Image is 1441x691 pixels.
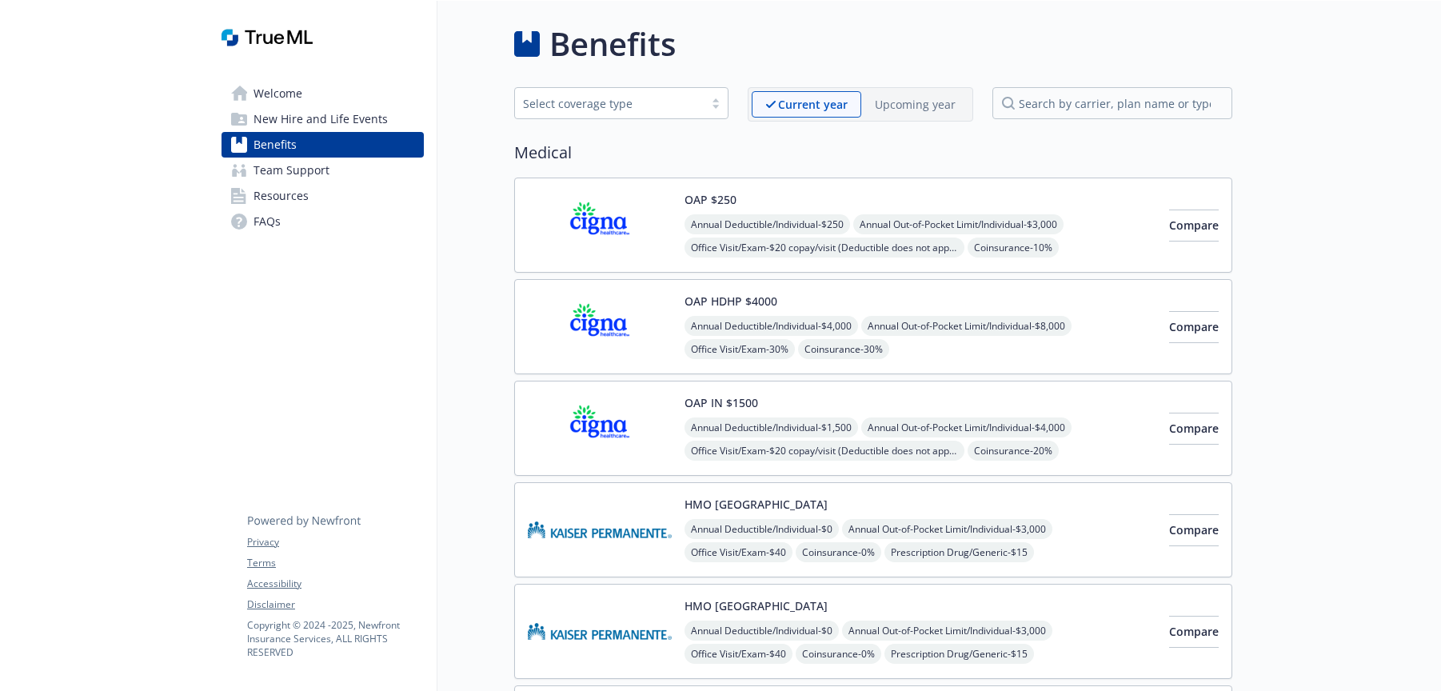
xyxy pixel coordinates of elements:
span: Annual Deductible/Individual - $0 [685,621,839,641]
span: Office Visit/Exam - $40 [685,644,792,664]
span: Compare [1169,522,1219,537]
button: Compare [1169,210,1219,242]
a: Accessibility [247,577,423,591]
a: Privacy [247,535,423,549]
button: OAP $250 [685,191,736,208]
span: Annual Out-of-Pocket Limit/Individual - $3,000 [853,214,1064,234]
button: Compare [1169,616,1219,648]
img: Kaiser Permanente Insurance Company carrier logo [528,597,672,665]
span: Annual Deductible/Individual - $250 [685,214,850,234]
img: CIGNA carrier logo [528,191,672,259]
button: Compare [1169,514,1219,546]
span: Coinsurance - 10% [968,238,1059,258]
span: Annual Out-of-Pocket Limit/Individual - $8,000 [861,316,1072,336]
a: Team Support [222,158,424,183]
input: search by carrier, plan name or type [992,87,1232,119]
span: Annual Deductible/Individual - $4,000 [685,316,858,336]
span: Annual Out-of-Pocket Limit/Individual - $3,000 [842,621,1052,641]
a: FAQs [222,209,424,234]
span: Team Support [253,158,329,183]
a: Disclaimer [247,597,423,612]
span: Annual Deductible/Individual - $0 [685,519,839,539]
img: CIGNA carrier logo [528,293,672,361]
span: Office Visit/Exam - $20 copay/visit (Deductible does not apply) [685,441,964,461]
a: New Hire and Life Events [222,106,424,132]
div: Select coverage type [523,95,696,112]
span: Benefits [253,132,297,158]
span: New Hire and Life Events [253,106,388,132]
span: Coinsurance - 0% [796,542,881,562]
button: Compare [1169,413,1219,445]
span: Compare [1169,624,1219,639]
button: HMO [GEOGRAPHIC_DATA] [685,496,828,513]
img: Kaiser Permanente Insurance Company carrier logo [528,496,672,564]
a: Welcome [222,81,424,106]
span: Compare [1169,218,1219,233]
span: Office Visit/Exam - 30% [685,339,795,359]
span: Coinsurance - 0% [796,644,881,664]
span: Prescription Drug/Generic - $15 [884,644,1034,664]
span: Annual Out-of-Pocket Limit/Individual - $4,000 [861,417,1072,437]
span: Compare [1169,319,1219,334]
span: Annual Out-of-Pocket Limit/Individual - $3,000 [842,519,1052,539]
span: Coinsurance - 20% [968,441,1059,461]
span: Prescription Drug/Generic - $15 [884,542,1034,562]
a: Benefits [222,132,424,158]
img: CIGNA carrier logo [528,394,672,462]
span: Resources [253,183,309,209]
span: Office Visit/Exam - $40 [685,542,792,562]
a: Terms [247,556,423,570]
span: Office Visit/Exam - $20 copay/visit (Deductible does not apply) [685,238,964,258]
span: Annual Deductible/Individual - $1,500 [685,417,858,437]
p: Upcoming year [875,96,956,113]
button: OAP HDHP $4000 [685,293,777,310]
h2: Medical [514,141,1232,165]
span: Coinsurance - 30% [798,339,889,359]
a: Resources [222,183,424,209]
span: Compare [1169,421,1219,436]
button: OAP IN $1500 [685,394,758,411]
span: Welcome [253,81,302,106]
p: Copyright © 2024 - 2025 , Newfront Insurance Services, ALL RIGHTS RESERVED [247,618,423,659]
button: Compare [1169,311,1219,343]
button: HMO [GEOGRAPHIC_DATA] [685,597,828,614]
span: FAQs [253,209,281,234]
p: Current year [778,96,848,113]
h1: Benefits [549,20,676,68]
